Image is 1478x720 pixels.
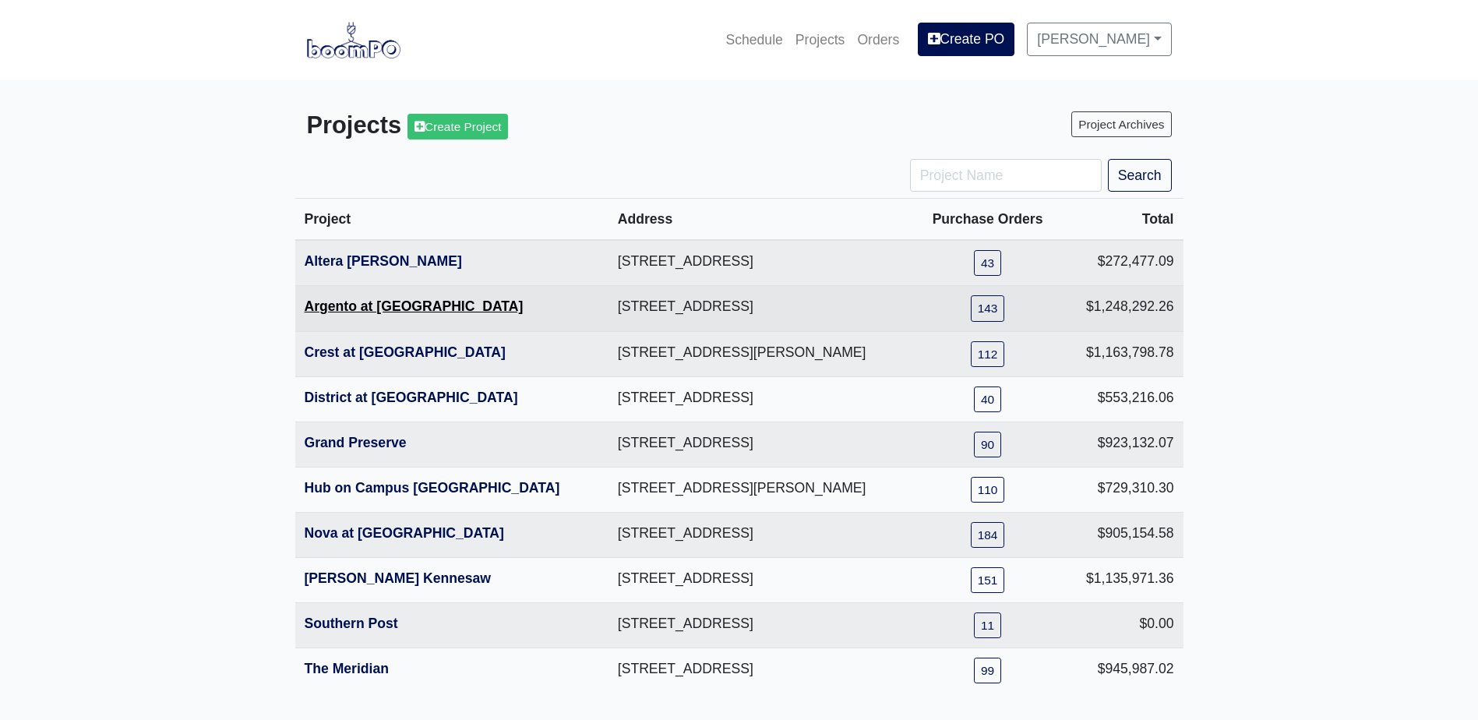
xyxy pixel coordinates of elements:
[971,567,1005,593] a: 151
[971,522,1005,548] a: 184
[305,661,390,676] a: The Meridian
[789,23,852,57] a: Projects
[1071,111,1171,137] a: Project Archives
[305,344,506,360] a: Crest at [GEOGRAPHIC_DATA]
[1061,648,1183,694] td: $945,987.02
[608,422,914,467] td: [STREET_ADDRESS]
[851,23,905,57] a: Orders
[305,298,524,314] a: Argento at [GEOGRAPHIC_DATA]
[307,111,728,140] h3: Projects
[1061,558,1183,603] td: $1,135,971.36
[971,341,1005,367] a: 112
[608,648,914,694] td: [STREET_ADDRESS]
[971,295,1005,321] a: 143
[974,250,1001,276] a: 43
[407,114,508,139] a: Create Project
[914,199,1062,241] th: Purchase Orders
[295,199,608,241] th: Project
[608,558,914,603] td: [STREET_ADDRESS]
[307,22,400,58] img: boomPO
[974,612,1001,638] a: 11
[974,386,1001,412] a: 40
[305,616,398,631] a: Southern Post
[608,331,914,376] td: [STREET_ADDRESS][PERSON_NAME]
[1061,422,1183,467] td: $923,132.07
[974,658,1001,683] a: 99
[608,376,914,422] td: [STREET_ADDRESS]
[974,432,1001,457] a: 90
[1108,159,1172,192] button: Search
[608,199,914,241] th: Address
[608,286,914,331] td: [STREET_ADDRESS]
[608,467,914,512] td: [STREET_ADDRESS][PERSON_NAME]
[608,512,914,557] td: [STREET_ADDRESS]
[719,23,788,57] a: Schedule
[1061,603,1183,648] td: $0.00
[305,525,504,541] a: Nova at [GEOGRAPHIC_DATA]
[1061,240,1183,286] td: $272,477.09
[608,240,914,286] td: [STREET_ADDRESS]
[1061,286,1183,331] td: $1,248,292.26
[1061,467,1183,512] td: $729,310.30
[305,253,462,269] a: Altera [PERSON_NAME]
[910,159,1102,192] input: Project Name
[1061,331,1183,376] td: $1,163,798.78
[608,603,914,648] td: [STREET_ADDRESS]
[305,435,407,450] a: Grand Preserve
[1061,376,1183,422] td: $553,216.06
[1061,512,1183,557] td: $905,154.58
[971,477,1005,503] a: 110
[305,480,560,496] a: Hub on Campus [GEOGRAPHIC_DATA]
[918,23,1014,55] a: Create PO
[305,570,492,586] a: [PERSON_NAME] Kennesaw
[1061,199,1183,241] th: Total
[1027,23,1171,55] a: [PERSON_NAME]
[305,390,518,405] a: District at [GEOGRAPHIC_DATA]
